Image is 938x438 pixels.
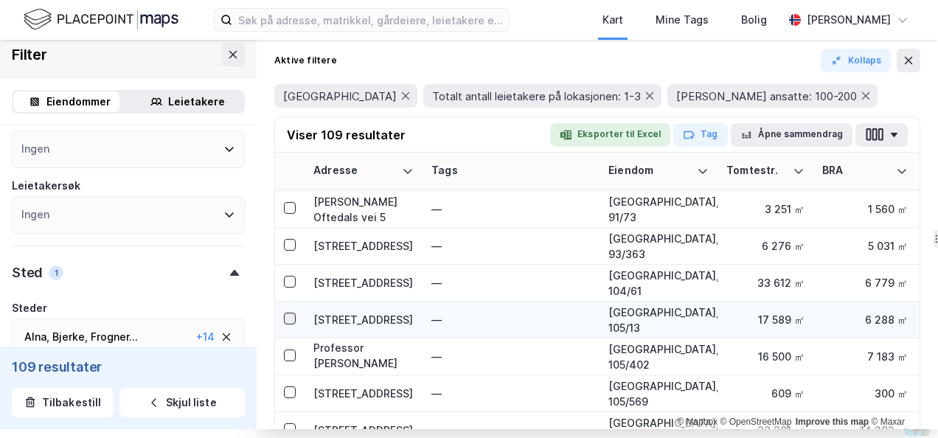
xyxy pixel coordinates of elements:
[432,89,641,103] span: Totalt antall leietakere på lokasjonen: 1-3
[608,305,709,336] div: [GEOGRAPHIC_DATA], 105/13
[608,194,709,225] div: [GEOGRAPHIC_DATA], 91/73
[313,164,396,178] div: Adresse
[12,358,245,376] div: 109 resultater
[656,11,709,29] div: Mine Tags
[431,164,591,178] div: Tags
[822,386,908,401] div: 300 ㎡
[726,312,805,327] div: 17 589 ㎡
[431,308,591,332] div: —
[313,312,414,327] div: [STREET_ADDRESS]
[822,201,908,217] div: 1 560 ㎡
[313,340,414,373] div: Professor [PERSON_NAME] vei 30
[168,93,225,111] div: Leietakere
[12,299,47,317] div: Steder
[24,328,49,346] div: Alna ,
[726,201,805,217] div: 3 251 ㎡
[822,349,908,364] div: 7 183 ㎡
[21,206,49,223] div: Ingen
[726,386,805,401] div: 609 ㎡
[822,275,908,291] div: 6 779 ㎡
[822,312,908,327] div: 6 288 ㎡
[608,378,709,409] div: [GEOGRAPHIC_DATA], 105/569
[313,194,414,225] div: [PERSON_NAME] Oftedals vei 5
[726,275,805,291] div: 33 612 ㎡
[676,89,857,103] span: [PERSON_NAME] ansatte: 100-200
[119,388,245,417] button: Skjul liste
[720,417,792,427] a: OpenStreetMap
[21,140,49,158] div: Ingen
[608,231,709,262] div: [GEOGRAPHIC_DATA], 93/363
[731,123,853,147] button: Åpne sammendrag
[274,55,337,66] div: Aktive filtere
[726,238,805,254] div: 6 276 ㎡
[673,123,727,147] button: Tag
[283,89,397,103] span: [GEOGRAPHIC_DATA]
[726,164,787,178] div: Tomtestr.
[12,264,43,282] div: Sted
[196,328,215,346] div: + 14
[431,198,591,221] div: —
[864,367,938,438] iframe: Chat Widget
[313,275,414,291] div: [STREET_ADDRESS]
[49,265,63,280] div: 1
[796,417,869,427] a: Improve this map
[726,349,805,364] div: 16 500 ㎡
[287,126,406,144] div: Viser 109 resultater
[431,345,591,369] div: —
[313,423,414,438] div: [STREET_ADDRESS]
[741,11,767,29] div: Bolig
[608,268,709,299] div: [GEOGRAPHIC_DATA], 104/61
[24,7,178,32] img: logo.f888ab2527a4732fd821a326f86c7f29.svg
[807,11,891,29] div: [PERSON_NAME]
[822,238,908,254] div: 5 031 ㎡
[274,116,316,135] button: 2 mer
[821,49,891,72] button: Kollaps
[608,341,709,372] div: [GEOGRAPHIC_DATA], 105/402
[550,123,670,147] button: Eksporter til Excel
[313,386,414,401] div: [STREET_ADDRESS]
[232,9,509,31] input: Søk på adresse, matrikkel, gårdeiere, leietakere eller personer
[602,11,623,29] div: Kart
[91,328,138,346] div: Frogner ...
[12,43,47,66] div: Filter
[46,93,111,111] div: Eiendommer
[608,164,691,178] div: Eiendom
[431,382,591,406] div: —
[822,164,890,178] div: BRA
[677,417,718,427] a: Mapbox
[12,177,80,195] div: Leietakersøk
[431,271,591,295] div: —
[12,388,114,417] button: Tilbakestill
[431,234,591,258] div: —
[313,238,414,254] div: [STREET_ADDRESS]
[864,367,938,438] div: Kontrollprogram for chat
[52,328,88,346] div: Bjerke ,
